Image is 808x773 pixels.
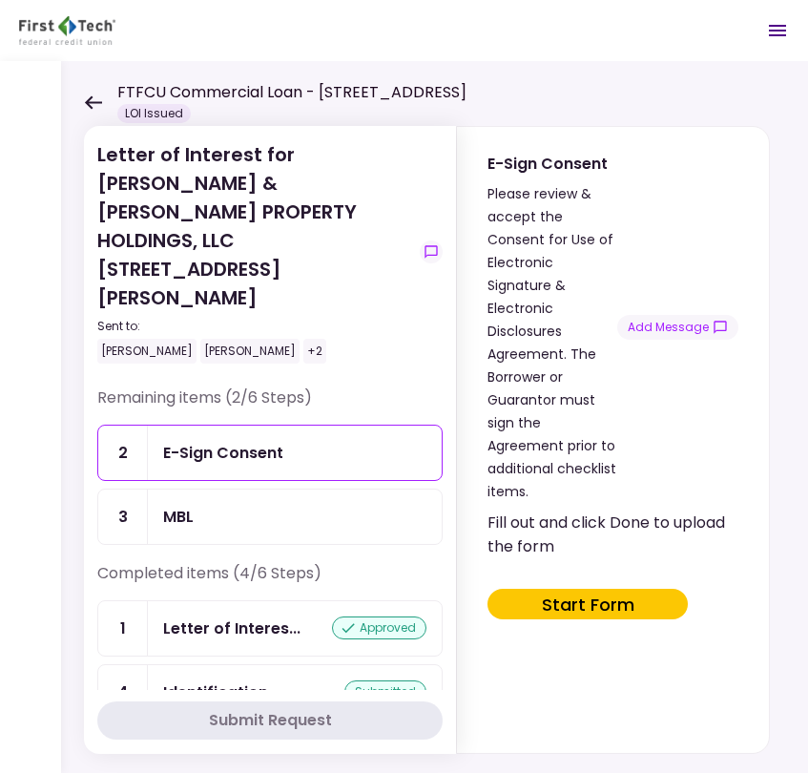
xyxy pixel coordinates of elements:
[98,426,148,480] div: 2
[19,16,115,45] img: Partner icon
[617,315,738,340] button: show-messages
[456,126,770,754] div: E-Sign ConsentPlease review & accept the Consent for Use of Electronic Signature & Electronic Dis...
[163,505,194,529] div: MBL
[97,562,443,600] div: Completed items (4/6 Steps)
[420,240,443,263] button: show-messages
[209,709,332,732] div: Submit Request
[303,339,326,364] div: +2
[487,152,617,176] div: E-Sign Consent
[487,589,688,619] button: Start Form
[200,339,300,364] div: [PERSON_NAME]
[97,600,443,657] a: 1Letter of Interestapproved
[97,386,443,425] div: Remaining items (2/6 Steps)
[117,81,466,104] h1: FTFCU Commercial Loan - [STREET_ADDRESS]
[487,182,617,503] div: Please review & accept the Consent for Use of Electronic Signature & Electronic Disclosures Agree...
[98,665,148,720] div: 4
[755,8,800,53] button: Open menu
[97,140,412,364] div: Letter of Interest for [PERSON_NAME] & [PERSON_NAME] PROPERTY HOLDINGS, LLC [STREET_ADDRESS][PERS...
[332,616,426,639] div: approved
[98,601,148,656] div: 1
[487,511,735,558] div: Fill out and click Done to upload the form
[163,441,283,465] div: E-Sign Consent
[163,680,268,704] div: Identification
[344,680,426,703] div: submitted
[97,489,443,545] a: 3MBL
[97,425,443,481] a: 2E-Sign Consent
[117,104,191,123] div: LOI Issued
[97,339,197,364] div: [PERSON_NAME]
[97,318,412,335] div: Sent to:
[97,701,443,740] button: Submit Request
[97,664,443,721] a: 4Identificationsubmitted
[163,616,300,640] div: Letter of Interest
[98,490,148,544] div: 3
